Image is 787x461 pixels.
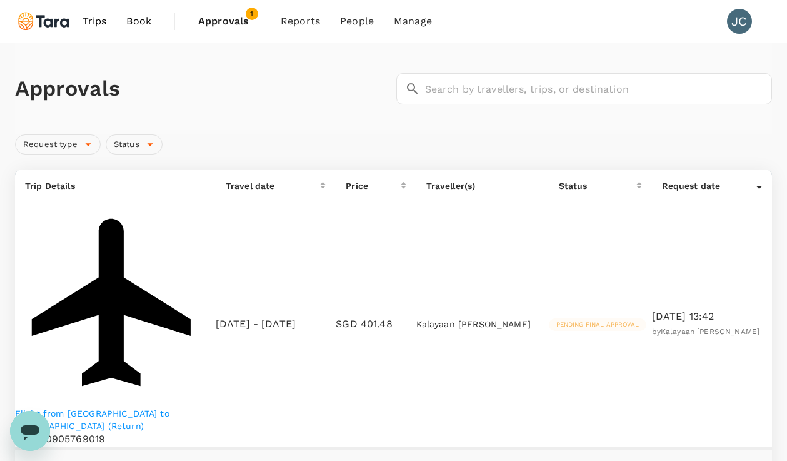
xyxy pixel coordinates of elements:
[83,14,107,29] span: Trips
[340,14,374,29] span: People
[15,76,391,102] h1: Approvals
[425,73,773,104] input: Search by travellers, trips, or destination
[727,9,752,34] div: JC
[394,14,432,29] span: Manage
[652,327,760,336] span: by
[16,139,85,151] span: Request type
[198,14,261,29] span: Approvals
[15,407,216,432] a: Flight from [GEOGRAPHIC_DATA] to [GEOGRAPHIC_DATA] (Return)
[106,134,163,155] div: Status
[246,8,258,20] span: 1
[281,14,320,29] span: Reports
[346,180,400,192] div: Price
[10,411,50,451] iframe: Button to launch messaging window
[15,8,73,35] img: Tara Climate Ltd
[106,139,147,151] span: Status
[216,317,296,332] p: [DATE] - [DATE]
[126,14,151,29] span: Book
[559,180,636,192] div: Status
[426,180,539,192] p: Traveller(s)
[226,180,320,192] div: Travel date
[15,134,101,155] div: Request type
[336,317,416,332] p: SGD 401.48
[662,180,756,192] div: Request date
[15,433,105,445] span: A20250905769019
[661,327,759,336] span: Kalayaan [PERSON_NAME]
[652,310,772,324] p: [DATE] 13:42
[25,180,206,192] p: Trip Details
[416,318,549,330] p: Kalayaan [PERSON_NAME]
[549,320,646,329] span: Pending final approval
